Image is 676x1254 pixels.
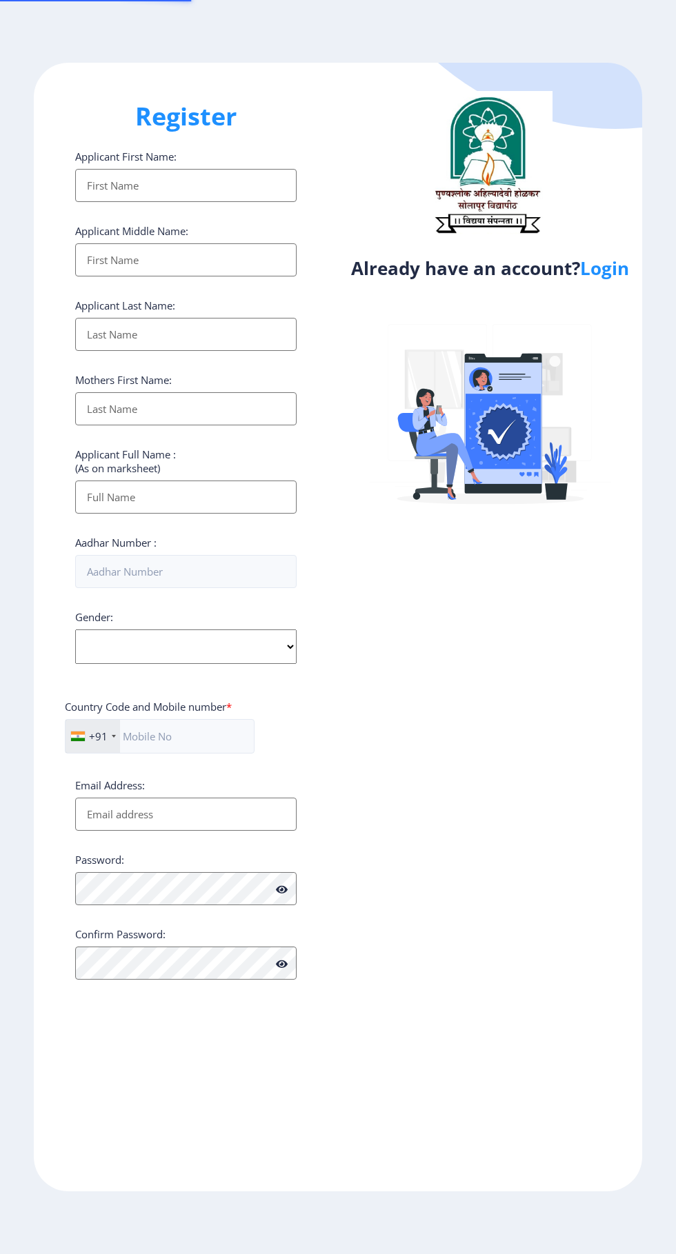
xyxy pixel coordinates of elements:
label: Email Address: [75,778,145,792]
div: India (भारत): +91 [66,720,120,753]
input: Mobile No [65,719,255,754]
input: Aadhar Number [75,555,297,588]
input: First Name [75,243,297,276]
input: Full Name [75,481,297,514]
label: Applicant Last Name: [75,299,175,312]
label: Applicant Full Name : (As on marksheet) [75,447,176,475]
label: Gender: [75,610,113,624]
input: First Name [75,169,297,202]
img: logo [421,91,553,239]
a: Login [580,256,629,281]
label: Confirm Password: [75,927,166,941]
h4: Already have an account? [348,257,632,279]
label: Password: [75,853,124,867]
input: Email address [75,798,297,831]
label: Applicant First Name: [75,150,177,163]
input: Last Name [75,318,297,351]
label: Country Code and Mobile number [65,700,232,714]
input: Last Name [75,392,297,425]
div: +91 [89,729,108,743]
label: Applicant Middle Name: [75,224,188,238]
label: Aadhar Number : [75,536,157,549]
img: Verified-rafiki.svg [370,298,611,539]
h1: Register [75,100,297,133]
label: Mothers First Name: [75,373,172,387]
